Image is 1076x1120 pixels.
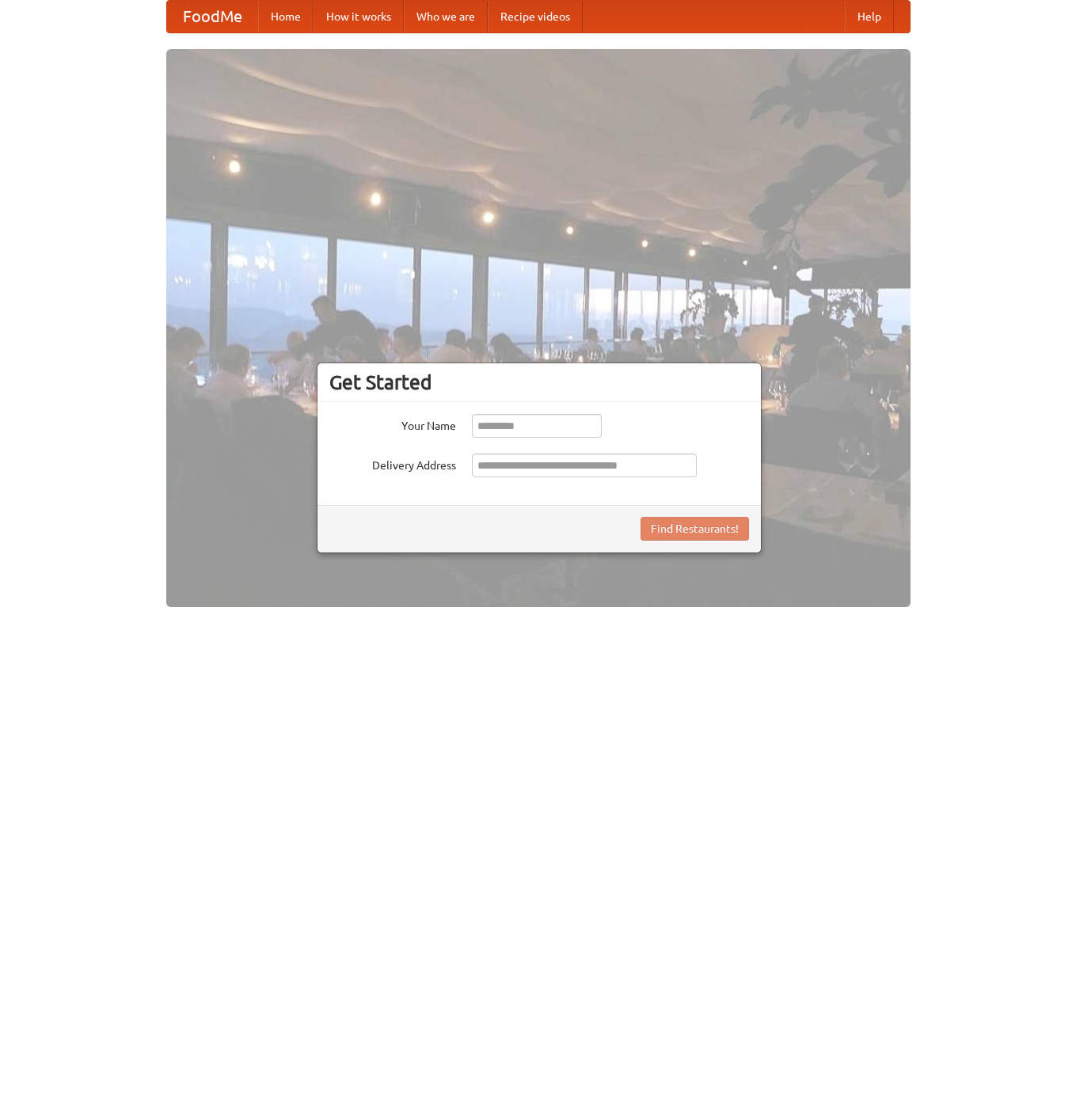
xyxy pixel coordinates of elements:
[258,1,314,32] a: Home
[488,1,583,32] a: Recipe videos
[329,414,456,434] label: Your Name
[314,1,404,32] a: How it works
[404,1,488,32] a: Who we are
[845,1,894,32] a: Help
[641,517,749,541] button: Find Restaurants!
[329,454,456,473] label: Delivery Address
[167,1,258,32] a: FoodMe
[329,370,749,394] h3: Get Started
